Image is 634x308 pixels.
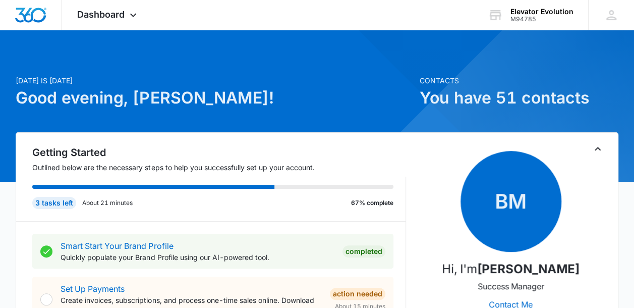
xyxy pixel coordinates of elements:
h2: Getting Started [32,145,406,160]
div: 3 tasks left [32,197,76,209]
p: Hi, I'm [442,260,580,278]
p: About 21 minutes [82,198,133,208]
p: 67% complete [351,198,393,208]
div: account id [510,16,573,23]
div: Action Needed [330,288,385,300]
h1: Good evening, [PERSON_NAME]! [16,86,413,110]
p: Contacts [420,75,618,86]
a: Set Up Payments [61,284,125,294]
button: Toggle Collapse [592,143,604,155]
p: Quickly populate your Brand Profile using our AI-powered tool. [61,252,334,263]
a: Smart Start Your Brand Profile [61,241,173,251]
p: [DATE] is [DATE] [16,75,413,86]
div: account name [510,8,573,16]
h1: You have 51 contacts [420,86,618,110]
p: Success Manager [478,280,544,292]
strong: [PERSON_NAME] [477,262,580,276]
div: Completed [342,245,385,258]
span: BM [460,151,561,252]
p: Outlined below are the necessary steps to help you successfully set up your account. [32,162,406,173]
span: Dashboard [77,9,125,20]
